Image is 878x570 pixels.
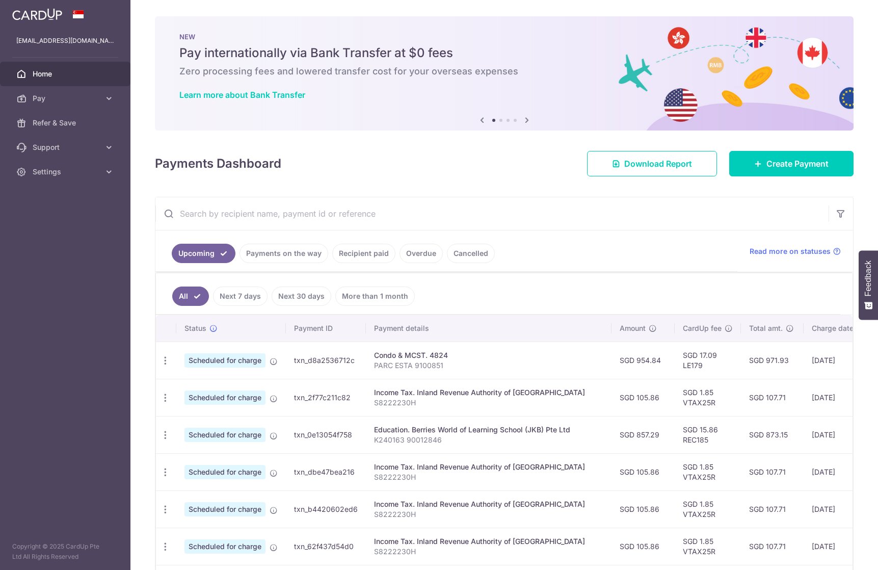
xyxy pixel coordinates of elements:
span: Scheduled for charge [184,465,265,479]
div: Income Tax. Inland Revenue Authority of [GEOGRAPHIC_DATA] [374,462,603,472]
td: [DATE] [804,528,873,565]
span: Scheduled for charge [184,428,265,442]
a: Next 30 days [272,287,331,306]
a: Overdue [400,244,443,263]
td: [DATE] [804,453,873,490]
td: SGD 105.86 [611,490,675,528]
td: txn_dbe47bea216 [286,453,366,490]
p: S8222230H [374,509,603,520]
td: SGD 105.86 [611,379,675,416]
span: Scheduled for charge [184,353,265,368]
a: All [172,287,209,306]
span: Scheduled for charge [184,539,265,554]
span: Home [33,69,100,79]
a: Read more on statuses [750,246,841,256]
span: Scheduled for charge [184,502,265,516]
span: Settings [33,167,100,177]
td: SGD 1.85 VTAX25R [675,528,741,565]
td: SGD 105.86 [611,453,675,490]
td: [DATE] [804,416,873,453]
td: SGD 107.71 [741,379,804,416]
p: NEW [179,33,829,41]
td: SGD 1.85 VTAX25R [675,379,741,416]
td: SGD 17.09 LE179 [675,342,741,379]
span: Read more on statuses [750,246,831,256]
h5: Pay internationally via Bank Transfer at $0 fees [179,45,829,61]
a: More than 1 month [335,287,415,306]
span: Total amt. [749,323,783,333]
a: Create Payment [729,151,854,176]
p: S8222230H [374,398,603,408]
td: txn_b4420602ed6 [286,490,366,528]
a: Next 7 days [213,287,268,306]
span: Support [33,142,100,152]
div: Income Tax. Inland Revenue Authority of [GEOGRAPHIC_DATA] [374,387,603,398]
h4: Payments Dashboard [155,154,281,173]
p: K240163 90012846 [374,435,603,445]
span: Feedback [864,261,873,296]
a: Download Report [587,151,717,176]
img: Bank transfer banner [155,16,854,131]
th: Payment details [366,315,611,342]
td: txn_0e13054f758 [286,416,366,453]
a: Learn more about Bank Transfer [179,90,305,100]
a: Upcoming [172,244,235,263]
td: SGD 971.93 [741,342,804,379]
div: Income Tax. Inland Revenue Authority of [GEOGRAPHIC_DATA] [374,536,603,547]
p: S8222230H [374,472,603,482]
td: SGD 105.86 [611,528,675,565]
div: Income Tax. Inland Revenue Authority of [GEOGRAPHIC_DATA] [374,499,603,509]
td: [DATE] [804,379,873,416]
td: SGD 107.71 [741,490,804,528]
p: S8222230H [374,547,603,557]
td: txn_2f77c211c82 [286,379,366,416]
td: SGD 15.86 REC185 [675,416,741,453]
p: PARC ESTA 9100851 [374,360,603,371]
span: Pay [33,93,100,103]
span: Refer & Save [33,118,100,128]
span: Amount [620,323,646,333]
td: SGD 873.15 [741,416,804,453]
a: Recipient paid [332,244,395,263]
span: Download Report [624,158,692,170]
button: Feedback - Show survey [859,250,878,320]
td: SGD 107.71 [741,453,804,490]
div: Education. Berries World of Learning School (JKB) Pte Ltd [374,425,603,435]
a: Cancelled [447,244,495,263]
td: [DATE] [804,342,873,379]
td: SGD 1.85 VTAX25R [675,490,741,528]
span: Charge date [812,323,854,333]
span: Create Payment [766,158,829,170]
a: Payments on the way [240,244,328,263]
span: Status [184,323,206,333]
td: [DATE] [804,490,873,528]
input: Search by recipient name, payment id or reference [155,197,829,230]
td: txn_62f437d54d0 [286,528,366,565]
td: SGD 1.85 VTAX25R [675,453,741,490]
p: [EMAIL_ADDRESS][DOMAIN_NAME] [16,36,114,46]
th: Payment ID [286,315,366,342]
h6: Zero processing fees and lowered transfer cost for your overseas expenses [179,65,829,77]
div: Condo & MCST. 4824 [374,350,603,360]
td: SGD 857.29 [611,416,675,453]
td: SGD 107.71 [741,528,804,565]
td: SGD 954.84 [611,342,675,379]
img: CardUp [12,8,62,20]
td: txn_d8a2536712c [286,342,366,379]
span: Scheduled for charge [184,391,265,405]
span: CardUp fee [683,323,722,333]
